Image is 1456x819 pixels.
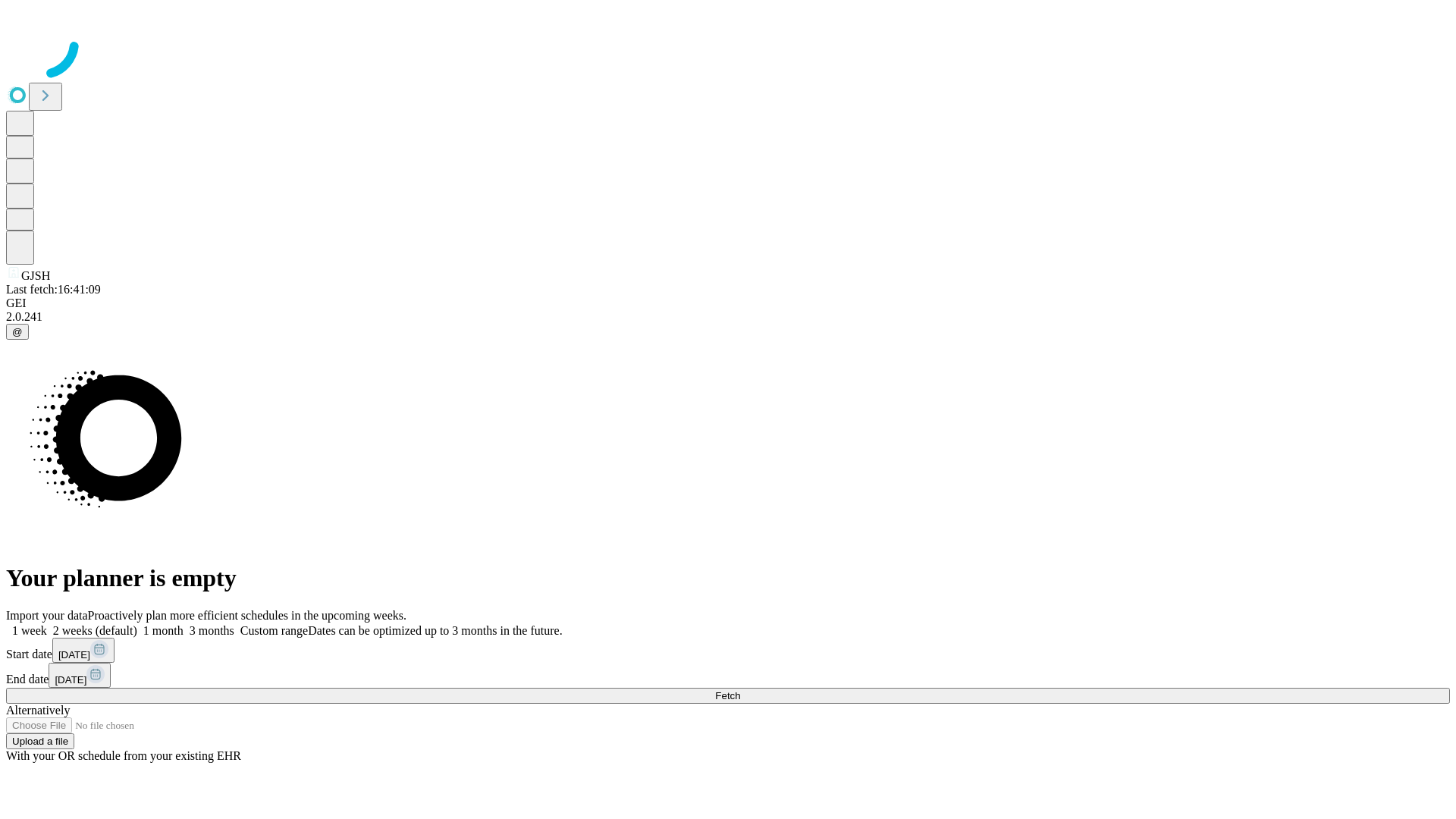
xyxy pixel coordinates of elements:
[6,663,1450,688] div: End date
[58,649,90,661] span: [DATE]
[6,297,1450,310] div: GEI
[12,326,23,337] span: @
[6,704,70,717] span: Alternatively
[6,310,1450,324] div: 2.0.241
[6,324,29,340] button: @
[6,749,241,762] span: With your OR schedule from your existing EHR
[6,733,74,749] button: Upload a file
[190,624,234,637] span: 3 months
[6,638,1450,663] div: Start date
[6,688,1450,704] button: Fetch
[21,269,50,282] span: GJSH
[6,283,101,296] span: Last fetch: 16:41:09
[6,609,88,622] span: Import your data
[240,624,308,637] span: Custom range
[6,564,1450,592] h1: Your planner is empty
[88,609,406,622] span: Proactively plan more efficient schedules in the upcoming weeks.
[12,624,47,637] span: 1 week
[53,624,137,637] span: 2 weeks (default)
[55,674,86,686] span: [DATE]
[49,663,111,688] button: [DATE]
[143,624,184,637] span: 1 month
[715,690,740,701] span: Fetch
[308,624,562,637] span: Dates can be optimized up to 3 months in the future.
[52,638,115,663] button: [DATE]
